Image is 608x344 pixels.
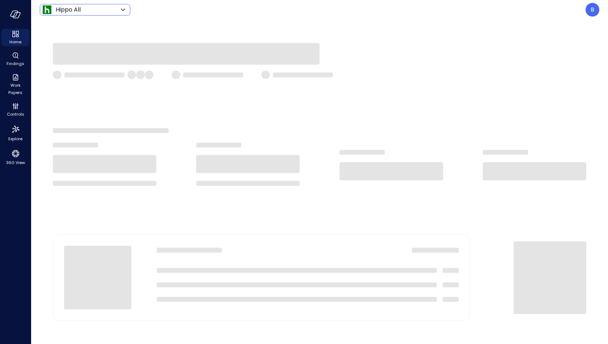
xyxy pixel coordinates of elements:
[586,3,599,17] div: Boaz
[1,101,29,119] div: Controls
[7,111,24,118] span: Controls
[8,135,22,142] span: Explore
[7,60,24,67] span: Findings
[6,159,25,166] span: 360 View
[9,38,21,46] span: Home
[1,29,29,46] div: Home
[1,72,29,97] div: Work Papers
[43,5,51,14] img: Icon
[1,147,29,167] div: 360 View
[1,123,29,143] div: Explore
[4,82,26,96] span: Work Papers
[591,5,594,14] p: B
[1,51,29,68] div: Findings
[56,5,81,14] p: Hippo All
